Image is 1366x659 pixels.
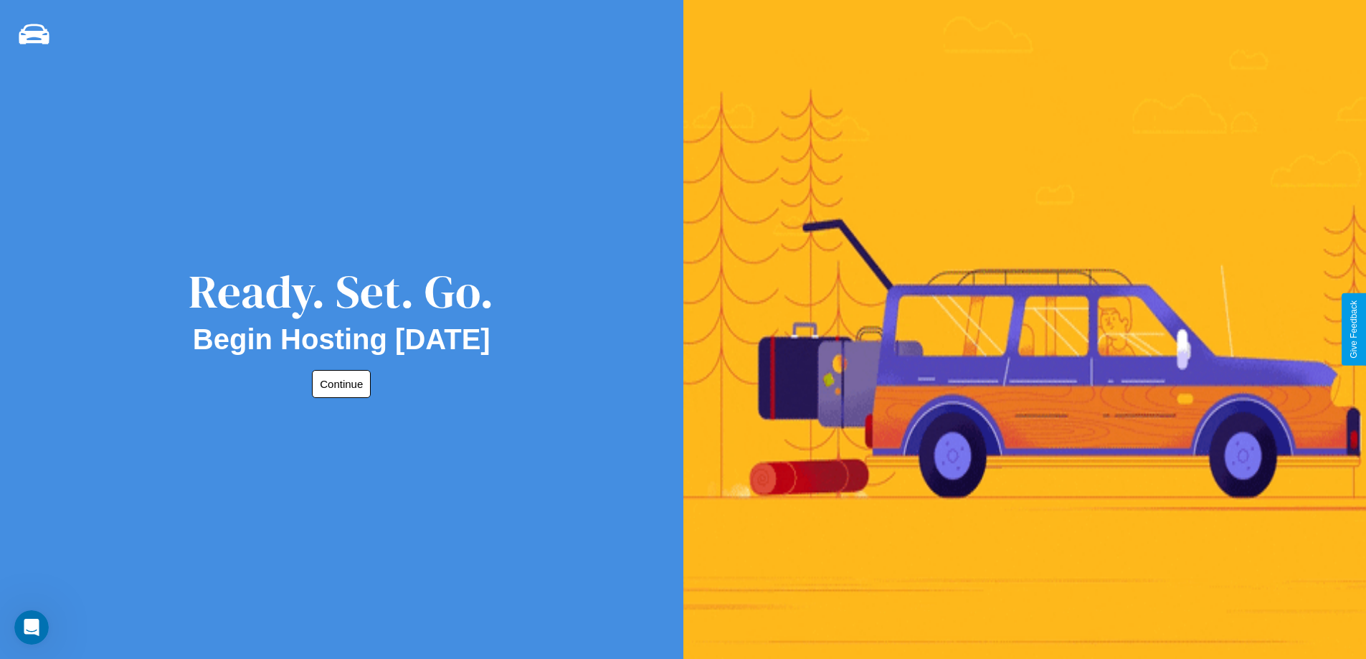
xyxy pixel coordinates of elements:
div: Ready. Set. Go. [189,260,494,323]
div: Give Feedback [1349,300,1359,359]
h2: Begin Hosting [DATE] [193,323,490,356]
iframe: Intercom live chat [14,610,49,645]
button: Continue [312,370,371,398]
